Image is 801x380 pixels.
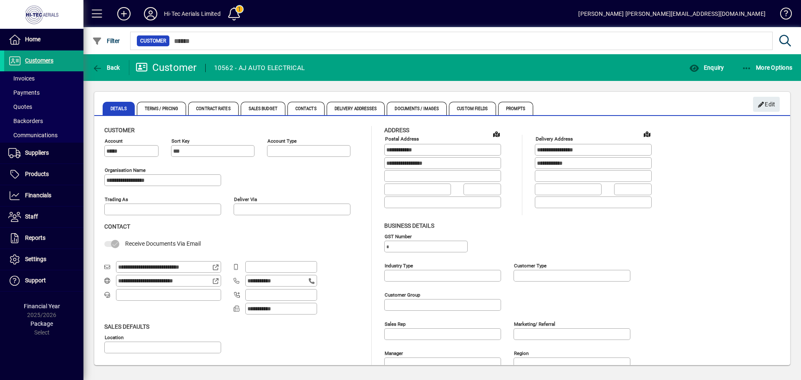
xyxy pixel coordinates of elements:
[90,60,122,75] button: Back
[164,7,221,20] div: Hi-Tec Aerials Limited
[753,97,780,112] button: Edit
[689,64,724,71] span: Enquiry
[25,256,46,262] span: Settings
[4,29,83,50] a: Home
[92,38,120,44] span: Filter
[4,206,83,227] a: Staff
[514,350,529,356] mat-label: Region
[25,213,38,220] span: Staff
[103,102,135,115] span: Details
[25,36,40,43] span: Home
[104,223,130,230] span: Contact
[111,6,137,21] button: Add
[4,86,83,100] a: Payments
[4,100,83,114] a: Quotes
[8,89,40,96] span: Payments
[687,60,726,75] button: Enquiry
[25,171,49,177] span: Products
[327,102,385,115] span: Delivery Addresses
[105,138,123,144] mat-label: Account
[188,102,238,115] span: Contract Rates
[774,2,791,29] a: Knowledge Base
[214,61,305,75] div: 10562 - AJ AUTO ELECTRICAL
[758,98,776,111] span: Edit
[140,37,166,45] span: Customer
[104,323,149,330] span: Sales defaults
[4,228,83,249] a: Reports
[90,33,122,48] button: Filter
[137,6,164,21] button: Profile
[25,57,53,64] span: Customers
[30,320,53,327] span: Package
[742,64,793,71] span: More Options
[8,75,35,82] span: Invoices
[104,127,135,133] span: Customer
[25,149,49,156] span: Suppliers
[137,102,186,115] span: Terms / Pricing
[385,292,420,297] mat-label: Customer group
[25,277,46,284] span: Support
[92,64,120,71] span: Back
[8,118,43,124] span: Backorders
[384,127,409,133] span: Address
[384,222,434,229] span: Business details
[490,127,503,141] a: View on map
[387,102,447,115] span: Documents / Images
[498,102,534,115] span: Prompts
[385,233,412,239] mat-label: GST Number
[171,138,189,144] mat-label: Sort key
[640,127,654,141] a: View on map
[4,249,83,270] a: Settings
[241,102,285,115] span: Sales Budget
[4,185,83,206] a: Financials
[8,103,32,110] span: Quotes
[578,7,766,20] div: [PERSON_NAME] [PERSON_NAME][EMAIL_ADDRESS][DOMAIN_NAME]
[24,303,60,310] span: Financial Year
[287,102,325,115] span: Contacts
[385,350,403,356] mat-label: Manager
[267,138,297,144] mat-label: Account Type
[385,321,406,327] mat-label: Sales rep
[514,262,547,268] mat-label: Customer type
[4,143,83,164] a: Suppliers
[125,240,201,247] span: Receive Documents Via Email
[105,334,123,340] mat-label: Location
[234,196,257,202] mat-label: Deliver via
[740,60,795,75] button: More Options
[4,270,83,291] a: Support
[514,321,555,327] mat-label: Marketing/ Referral
[8,132,58,138] span: Communications
[449,102,496,115] span: Custom Fields
[4,128,83,142] a: Communications
[83,60,129,75] app-page-header-button: Back
[25,234,45,241] span: Reports
[136,61,197,74] div: Customer
[25,192,51,199] span: Financials
[4,71,83,86] a: Invoices
[4,114,83,128] a: Backorders
[385,262,413,268] mat-label: Industry type
[105,196,128,202] mat-label: Trading as
[4,164,83,185] a: Products
[105,167,146,173] mat-label: Organisation name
